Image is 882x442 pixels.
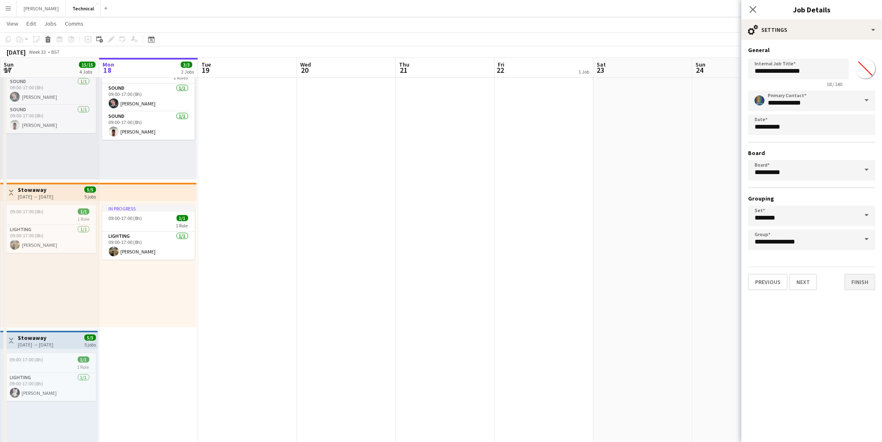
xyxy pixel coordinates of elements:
span: Jobs [44,20,57,27]
app-card-role: Sound1/109:00-17:00 (8h)[PERSON_NAME] [3,105,96,133]
span: Wed [300,61,311,68]
div: In progress [102,205,195,212]
span: 19 [200,65,211,75]
div: 4 Jobs [79,69,95,75]
app-card-role: Lighting1/109:00-17:00 (8h)[PERSON_NAME] [3,373,96,401]
div: [DATE] [7,48,26,56]
span: Tue [201,61,211,68]
span: 5/5 [84,334,96,341]
app-card-role: Sound1/109:00-17:00 (8h)[PERSON_NAME] [3,77,96,105]
h3: General [748,46,875,54]
h3: Grouping [748,195,875,202]
span: 3/3 [181,62,192,68]
span: Week 33 [27,49,48,55]
h3: Job Details [741,4,882,15]
app-card-role: Sound1/109:00-17:00 (8h)[PERSON_NAME] [102,84,195,112]
button: Technical [66,0,101,17]
span: 22 [497,65,504,75]
span: 1/1 [177,215,188,221]
span: 1/1 [78,356,89,363]
span: 1/1 [78,208,89,215]
span: Mon [103,61,114,68]
span: Thu [399,61,409,68]
h3: Board [748,149,875,157]
div: 5 jobs [84,341,96,348]
h3: Stowaway [18,186,53,194]
span: Sun [696,61,705,68]
h3: Stowaway [18,334,53,342]
span: 1 Role [176,222,188,229]
span: Sat [597,61,606,68]
app-card-role: Sound1/109:00-17:00 (8h)[PERSON_NAME] [102,112,195,140]
app-job-card: In progress09:00-17:00 (8h)2/22 RolesSound1/109:00-17:00 (8h)[PERSON_NAME]Sound1/109:00-17:00 (8h... [102,57,195,140]
app-job-card: 09:00-17:00 (8h)1/11 RoleLighting1/109:00-17:00 (8h)[PERSON_NAME] [3,353,96,401]
div: [DATE] → [DATE] [18,194,53,200]
div: 1 Job [578,69,589,75]
span: 15/15 [79,62,96,68]
div: 5 jobs [84,193,96,200]
span: 18 / 140 [820,81,849,87]
button: Next [789,274,817,290]
app-job-card: In progress09:00-17:00 (8h)1/11 RoleLighting1/109:00-17:00 (8h)[PERSON_NAME] [102,205,195,260]
span: Sun [4,61,14,68]
app-card-role: Lighting1/109:00-17:00 (8h)[PERSON_NAME] [102,232,195,260]
a: Edit [23,18,39,29]
button: Previous [748,274,788,290]
app-job-card: 09:00-17:00 (8h)2/22 RolesSound1/109:00-17:00 (8h)[PERSON_NAME]Sound1/109:00-17:00 (8h)[PERSON_NAME] [3,57,96,133]
span: 5/5 [84,186,96,193]
app-card-role: Lighting1/109:00-17:00 (8h)[PERSON_NAME] [3,225,96,253]
span: 09:00-17:00 (8h) [10,356,43,363]
span: 21 [398,65,409,75]
span: 24 [694,65,705,75]
span: View [7,20,18,27]
span: 18 [101,65,114,75]
div: [DATE] → [DATE] [18,342,53,348]
app-job-card: 09:00-17:00 (8h)1/11 RoleLighting1/109:00-17:00 (8h)[PERSON_NAME] [3,205,96,253]
div: BST [51,49,60,55]
span: 1 Role [77,216,89,222]
a: Jobs [41,18,60,29]
div: Settings [741,20,882,40]
a: Comms [62,18,87,29]
span: 1 Role [77,364,89,370]
button: [PERSON_NAME] [17,0,66,17]
div: 2 Jobs [181,69,194,75]
a: View [3,18,22,29]
span: Edit [26,20,36,27]
span: 23 [595,65,606,75]
span: Comms [65,20,84,27]
button: Finish [844,274,875,290]
span: Fri [498,61,504,68]
span: 17 [2,65,14,75]
span: 09:00-17:00 (8h) [109,215,142,221]
span: 09:00-17:00 (8h) [10,208,43,215]
span: 20 [299,65,311,75]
